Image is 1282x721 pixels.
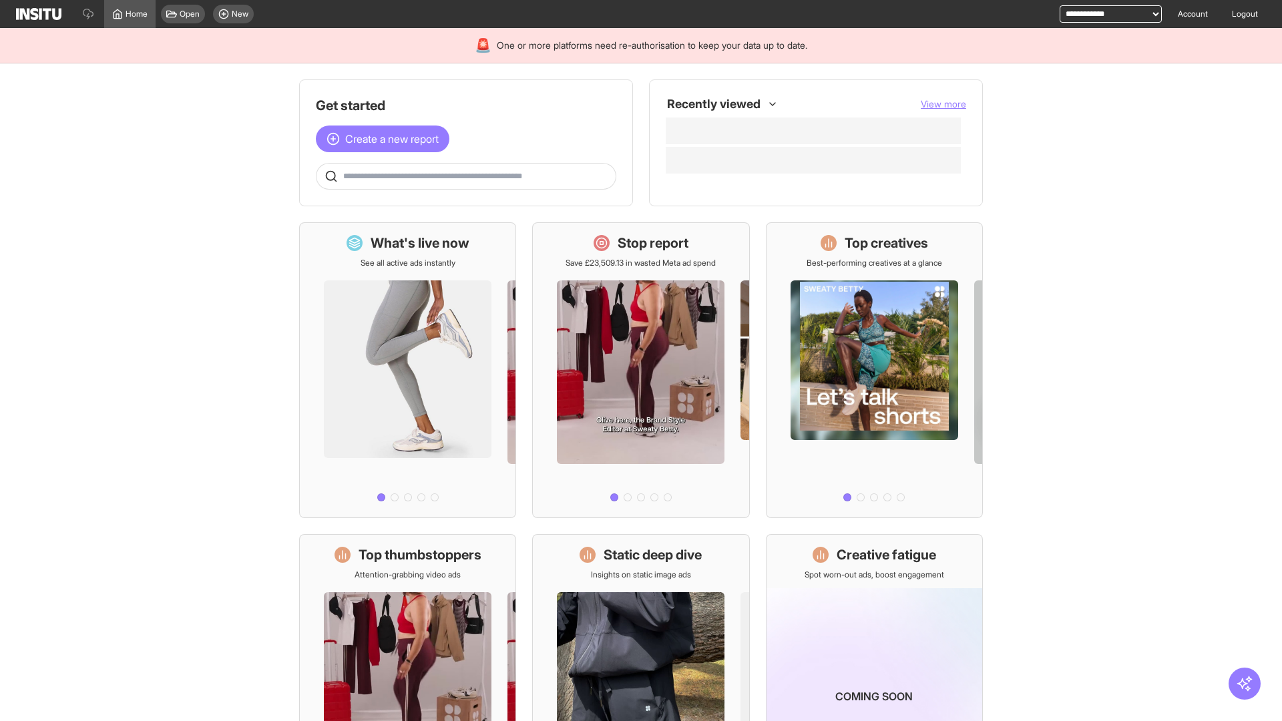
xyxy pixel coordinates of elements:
div: 🚨 [475,36,491,55]
p: Insights on static image ads [591,569,691,580]
span: Open [180,9,200,19]
button: View more [921,97,966,111]
p: Save £23,509.13 in wasted Meta ad spend [566,258,716,268]
h1: Get started [316,96,616,115]
a: What's live nowSee all active ads instantly [299,222,516,518]
a: Top creativesBest-performing creatives at a glance [766,222,983,518]
span: Create a new report [345,131,439,147]
h1: Stop report [618,234,688,252]
a: Stop reportSave £23,509.13 in wasted Meta ad spend [532,222,749,518]
h1: Top creatives [845,234,928,252]
button: Create a new report [316,126,449,152]
span: New [232,9,248,19]
span: One or more platforms need re-authorisation to keep your data up to date. [497,39,807,52]
span: View more [921,98,966,109]
img: Logo [16,8,61,20]
p: Attention-grabbing video ads [355,569,461,580]
span: Home [126,9,148,19]
h1: Top thumbstoppers [359,545,481,564]
h1: What's live now [371,234,469,252]
h1: Static deep dive [604,545,702,564]
p: Best-performing creatives at a glance [807,258,942,268]
p: See all active ads instantly [361,258,455,268]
